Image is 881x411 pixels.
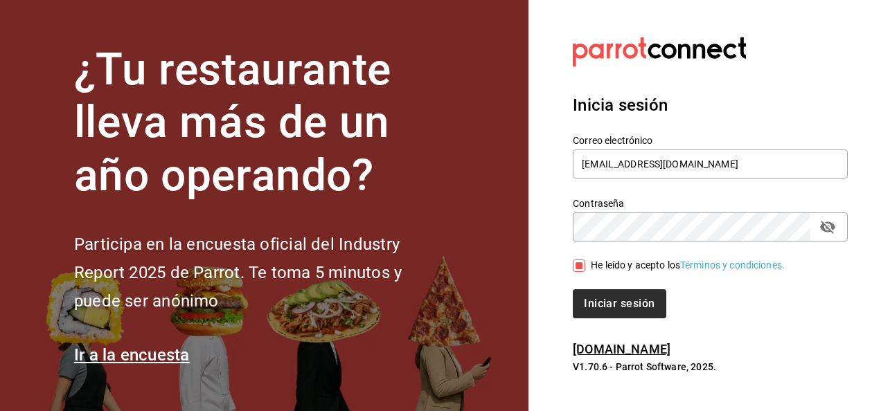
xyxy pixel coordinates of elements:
[74,44,448,203] h1: ¿Tu restaurante lleva más de un año operando?
[573,135,848,145] label: Correo electrónico
[573,289,666,318] button: Iniciar sesión
[573,149,848,179] input: Ingresa tu correo electrónico
[573,360,848,374] p: V1.70.6 - Parrot Software, 2025.
[680,259,785,271] a: Términos y condiciones.
[573,198,848,208] label: Contraseña
[591,258,785,273] div: He leído y acepto los
[74,230,448,315] h2: Participa en la encuesta oficial del Industry Report 2025 de Parrot. Te toma 5 minutos y puede se...
[573,342,670,356] a: [DOMAIN_NAME]
[74,345,190,365] a: Ir a la encuesta
[573,93,848,118] h3: Inicia sesión
[816,215,839,239] button: passwordField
